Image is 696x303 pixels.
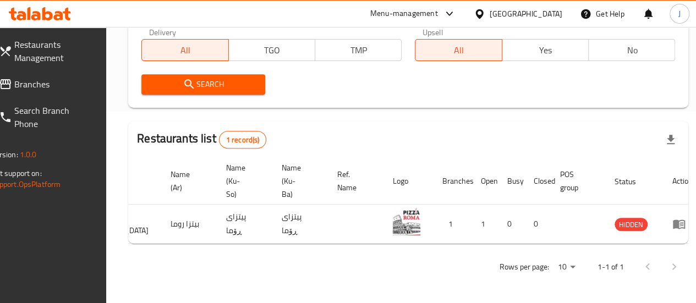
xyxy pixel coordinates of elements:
button: Yes [502,39,589,61]
th: Closed [525,158,551,205]
th: Branches [434,158,472,205]
span: Status [615,175,650,188]
button: All [141,39,228,61]
span: All [146,42,224,58]
td: پیتزای ڕۆما [273,205,328,244]
span: Yes [507,42,584,58]
p: 1-1 of 1 [597,260,623,274]
th: Busy [498,158,525,205]
div: Rows per page: [553,259,579,276]
span: POS group [560,168,593,194]
span: TGO [233,42,311,58]
div: Total records count [219,131,267,148]
div: Menu [672,217,693,230]
span: No [593,42,671,58]
button: TGO [228,39,315,61]
button: TMP [315,39,402,61]
td: 0 [498,205,525,244]
span: Branches [14,78,93,91]
th: Logo [384,158,434,205]
button: No [588,39,675,61]
p: Rows per page: [499,260,549,274]
label: Upsell [423,28,443,36]
label: Delivery [149,28,177,36]
span: Restaurants Management [14,38,93,64]
span: Name (Ar) [171,168,204,194]
div: Export file [657,126,684,153]
span: Name (Ku-Ba) [282,161,315,201]
span: 1 record(s) [220,135,266,145]
span: J [678,8,681,20]
span: HIDDEN [615,218,648,231]
div: [GEOGRAPHIC_DATA] [490,8,562,20]
button: Search [141,74,265,95]
td: 0 [525,205,551,244]
td: 1 [472,205,498,244]
span: Ref. Name [337,168,371,194]
span: All [420,42,497,58]
td: بيتزا روما [162,205,217,244]
h2: Restaurants list [137,130,266,148]
div: Menu-management [370,7,438,20]
span: 1.0.0 [20,147,37,162]
span: Name (Ku-So) [226,161,260,201]
span: Search [150,78,256,91]
td: 1 [434,205,472,244]
button: All [415,39,502,61]
span: Search Branch Phone [14,104,93,130]
th: Open [472,158,498,205]
img: Pizza Roma [393,208,420,235]
td: پیتزای ڕۆما [217,205,273,244]
span: TMP [320,42,397,58]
